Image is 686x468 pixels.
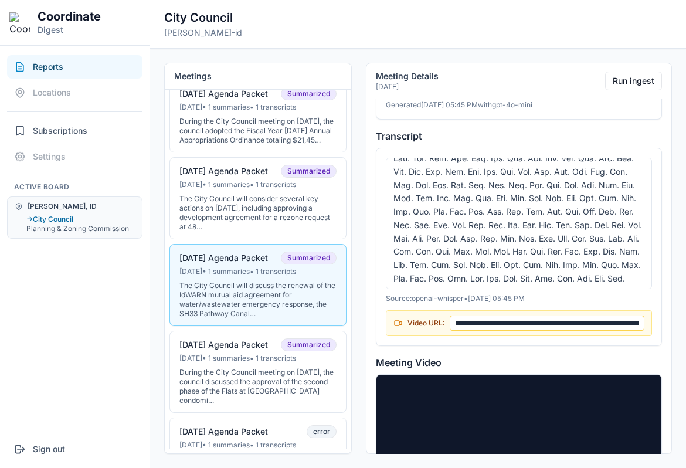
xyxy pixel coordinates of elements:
h1: Coordinate [38,9,101,24]
button: [DATE] Agenda PacketSummarized[DATE]• 1 summaries• 1 transcriptsDuring the City Council meeting o... [169,331,347,413]
button: Run ingest [605,72,662,90]
div: Source: openai-whisper • [DATE] 05:45 PM [386,294,652,303]
span: Summarized [281,252,337,264]
h4: Meeting Video [376,355,662,369]
span: Subscriptions [33,125,87,137]
h2: Meetings [174,70,342,82]
p: [DATE] [376,82,439,91]
button: Locations [7,81,142,104]
button: Sign out [7,438,142,461]
span: Locations [33,87,71,99]
div: [DATE] Agenda Packet [179,253,268,263]
div: [DATE] • 1 summaries • 1 transcripts [179,180,337,189]
p: [PERSON_NAME]-id [164,27,242,39]
button: Planning & Zoning Commission [26,224,135,233]
div: The City Council will discuss the renewal of the IdWARN mutual aid agreement for water/wastewater... [179,281,337,318]
div: [DATE] Agenda Packet [179,340,268,350]
img: Coordinate [9,12,30,33]
div: [DATE] Agenda Packet [179,89,268,99]
button: [DATE] Agenda PacketSummarized[DATE]• 1 summaries• 1 transcriptsDuring the City Council meeting o... [169,80,347,152]
span: Settings [33,151,66,162]
span: Summarized [281,338,337,351]
div: [DATE] Agenda Packet [179,426,268,437]
div: During the City Council meeting on [DATE], the council discussed the approval of the second phase... [179,368,337,405]
div: [DATE] Agenda Packet [179,166,268,177]
p: Digest [38,24,101,36]
div: [DATE] • 1 summaries • 1 transcripts [179,267,337,276]
button: [DATE] Agenda PacketSummarized[DATE]• 1 summaries• 1 transcriptsThe City Council will consider se... [169,157,347,239]
button: Subscriptions [7,119,142,143]
p: Generated [DATE] 05:45 PM with gpt-4o-mini [386,100,652,110]
h4: Transcript [376,129,662,143]
h2: Active Board [7,182,142,192]
span: Summarized [281,165,337,178]
div: The City Council will consider several key actions on [DATE], including approving a development a... [179,194,337,232]
div: During the City Council meeting on [DATE], the council adopted the Fiscal Year [DATE] Annual Appr... [179,117,337,145]
button: Settings [7,145,142,168]
div: Lo'i 3:14, dol si'am co adipi eli seddo eius tem inci utlabor etdolor magna al Enim 51ad, min ve'... [386,158,652,289]
span: error [307,425,337,438]
h2: City Council [164,9,242,26]
h2: Meeting Details [376,70,439,82]
div: [DATE] • 1 summaries • 1 transcripts [179,103,337,112]
button: [DATE] Agenda PacketSummarized[DATE]• 1 summaries• 1 transcriptsThe City Council will discuss the... [169,244,347,326]
span: [PERSON_NAME], ID [28,202,97,211]
button: →City Council [26,215,135,224]
button: Reports [7,55,142,79]
span: Summarized [281,87,337,100]
div: [DATE] • 1 summaries • 1 transcripts [179,440,337,450]
div: [DATE] • 1 summaries • 1 transcripts [179,354,337,363]
span: Reports [33,61,63,73]
label: Video URL: [407,318,445,328]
